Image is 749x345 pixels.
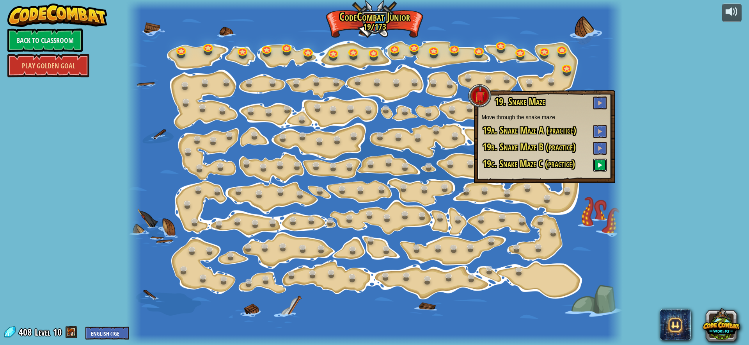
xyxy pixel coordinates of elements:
span: Level [35,326,50,339]
button: Adjust volume [722,4,742,22]
span: 408 [19,326,34,338]
button: Play [593,159,607,172]
button: Play [593,97,607,109]
button: Play [593,125,607,138]
button: Play [593,142,607,155]
span: 19. Snake Maze [495,95,545,108]
span: 19b. Snake Maze B (practice) [483,140,576,154]
span: 19c. Snake Maze C (practice) [483,157,575,170]
span: 19a. Snake Maze A (practice) [483,123,576,137]
img: CodeCombat - Learn how to code by playing a game [7,4,107,27]
a: Play Golden Goal [7,54,89,77]
span: 10 [53,326,62,338]
a: Back to Classroom [7,29,83,52]
p: Move through the snake maze [482,113,607,121]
